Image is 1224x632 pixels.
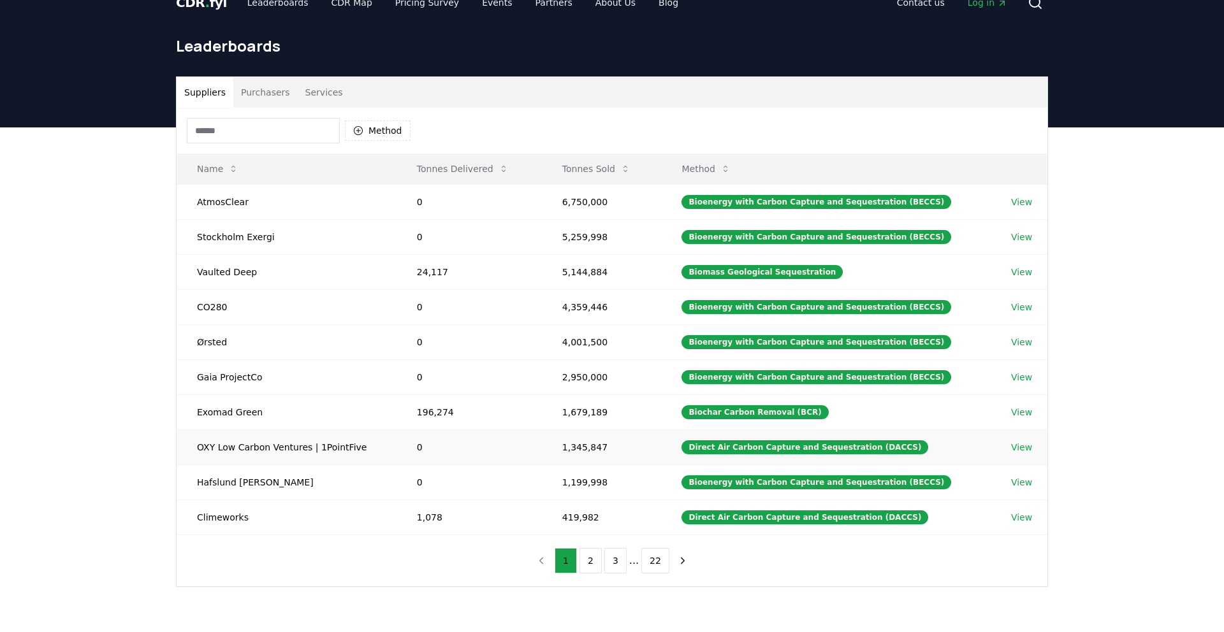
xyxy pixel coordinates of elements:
td: Gaia ProjectCo [177,359,397,394]
td: 0 [397,429,542,464]
a: View [1011,231,1032,243]
a: View [1011,406,1032,419]
div: Bioenergy with Carbon Capture and Sequestration (BECCS) [681,475,951,489]
td: 5,144,884 [542,254,662,289]
div: Biochar Carbon Removal (BCR) [681,405,828,419]
td: 0 [397,219,542,254]
button: Tonnes Delivered [407,156,519,182]
td: 24,117 [397,254,542,289]
div: Bioenergy with Carbon Capture and Sequestration (BECCS) [681,300,951,314]
div: Bioenergy with Carbon Capture and Sequestration (BECCS) [681,230,951,244]
div: Direct Air Carbon Capture and Sequestration (DACCS) [681,510,928,524]
td: AtmosClear [177,184,397,219]
td: CO280 [177,289,397,324]
a: View [1011,336,1032,348]
div: Bioenergy with Carbon Capture and Sequestration (BECCS) [681,195,951,209]
td: 1,078 [397,499,542,535]
td: 0 [397,324,542,359]
td: Hafslund [PERSON_NAME] [177,464,397,499]
td: 2,950,000 [542,359,662,394]
a: View [1011,441,1032,454]
button: 3 [604,548,627,573]
button: 1 [555,548,577,573]
a: View [1011,301,1032,313]
td: 6,750,000 [542,184,662,219]
a: View [1011,266,1032,278]
td: 1,679,189 [542,394,662,429]
button: Method [671,156,741,182]
button: 22 [641,548,669,573]
td: 5,259,998 [542,219,662,254]
td: 0 [397,184,542,219]
td: Vaulted Deep [177,254,397,289]
a: View [1011,371,1032,384]
button: Suppliers [177,77,233,108]
td: 0 [397,359,542,394]
button: next page [672,548,694,573]
td: Ørsted [177,324,397,359]
a: View [1011,196,1032,208]
div: Biomass Geological Sequestration [681,265,843,279]
div: Bioenergy with Carbon Capture and Sequestration (BECCS) [681,335,951,349]
li: ... [629,553,639,568]
td: Stockholm Exergi [177,219,397,254]
td: OXY Low Carbon Ventures | 1PointFive [177,429,397,464]
td: 4,001,500 [542,324,662,359]
button: Tonnes Sold [552,156,641,182]
td: 419,982 [542,499,662,535]
button: Services [298,77,351,108]
td: Climeworks [177,499,397,535]
button: Method [345,120,411,141]
button: Purchasers [233,77,298,108]
div: Bioenergy with Carbon Capture and Sequestration (BECCS) [681,370,951,384]
a: View [1011,511,1032,524]
td: 0 [397,464,542,499]
td: 1,199,998 [542,464,662,499]
button: Name [187,156,249,182]
td: 1,345,847 [542,429,662,464]
td: Exomad Green [177,394,397,429]
button: 2 [579,548,602,573]
td: 0 [397,289,542,324]
td: 4,359,446 [542,289,662,324]
h1: Leaderboards [176,36,1048,56]
div: Direct Air Carbon Capture and Sequestration (DACCS) [681,440,928,454]
td: 196,274 [397,394,542,429]
a: View [1011,476,1032,489]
